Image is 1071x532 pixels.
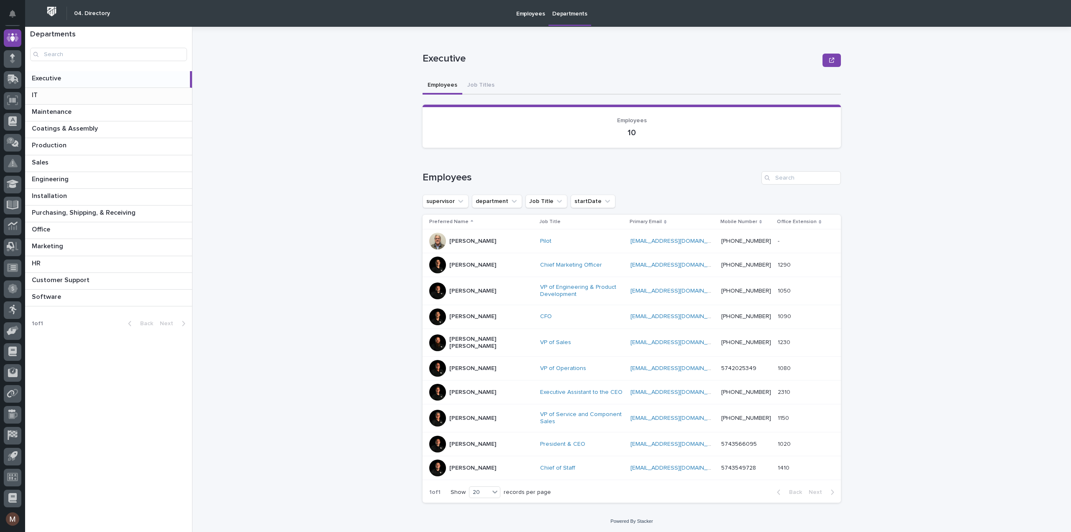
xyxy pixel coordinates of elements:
[32,140,68,149] p: Production
[525,195,567,208] button: Job Title
[449,441,496,448] p: [PERSON_NAME]
[630,238,725,244] a: [EMAIL_ADDRESS][DOMAIN_NAME]
[25,138,192,155] a: ProductionProduction
[423,482,447,503] p: 1 of 1
[25,273,192,290] a: Customer SupportCustomer Support
[25,121,192,138] a: Coatings & AssemblyCoatings & Assembly
[778,236,781,245] p: -
[721,288,771,294] a: [PHONE_NUMBER]
[32,190,69,200] p: Installation
[778,260,792,269] p: 1290
[540,411,624,425] a: VP of Service and Component Sales
[423,380,841,404] tr: [PERSON_NAME]Executive Assistant to the CEO [EMAIL_ADDRESS][DOMAIN_NAME] [PHONE_NUMBER]23102310
[423,229,841,253] tr: [PERSON_NAME]Pilot [EMAIL_ADDRESS][DOMAIN_NAME] [PHONE_NUMBER]--
[25,105,192,121] a: MaintenanceMaintenance
[423,53,819,65] p: Executive
[423,253,841,277] tr: [PERSON_NAME]Chief Marketing Officer [EMAIL_ADDRESS][DOMAIN_NAME] [PHONE_NUMBER]12901290
[32,90,39,99] p: IT
[25,290,192,306] a: SoftwareSoftware
[571,195,615,208] button: startDate
[504,489,551,496] p: records per page
[10,10,21,23] div: Notifications
[778,439,792,448] p: 1020
[25,189,192,206] a: InstallationInstallation
[630,389,725,395] a: [EMAIL_ADDRESS][DOMAIN_NAME]
[778,311,793,320] p: 1090
[160,321,178,326] span: Next
[721,339,771,345] a: [PHONE_NUMBER]
[449,415,496,422] p: [PERSON_NAME]
[721,441,757,447] a: 5743566095
[778,387,792,396] p: 2310
[630,262,725,268] a: [EMAIL_ADDRESS][DOMAIN_NAME]
[423,432,841,456] tr: [PERSON_NAME]President & CEO [EMAIL_ADDRESS][DOMAIN_NAME] 574356609510201020
[761,171,841,185] input: Search
[630,415,725,421] a: [EMAIL_ADDRESS][DOMAIN_NAME]
[721,262,771,268] a: [PHONE_NUMBER]
[25,88,192,105] a: ITIT
[423,277,841,305] tr: [PERSON_NAME]VP of Engineering & Product Development [EMAIL_ADDRESS][DOMAIN_NAME] [PHONE_NUMBER]1...
[32,275,91,284] p: Customer Support
[540,238,551,245] a: Pilot
[25,314,50,334] p: 1 of 1
[32,291,63,301] p: Software
[809,489,827,495] span: Next
[630,339,725,345] a: [EMAIL_ADDRESS][DOMAIN_NAME]
[462,77,500,95] button: Job Titles
[784,489,802,495] span: Back
[777,217,817,226] p: Office Extension
[74,10,110,17] h2: 04. Directory
[805,488,841,496] button: Next
[721,465,756,471] a: 5743549728
[540,284,624,298] a: VP of Engineering & Product Development
[449,365,496,372] p: [PERSON_NAME]
[423,404,841,432] tr: [PERSON_NAME]VP of Service and Component Sales [EMAIL_ADDRESS][DOMAIN_NAME] [PHONE_NUMBER]11501150
[25,239,192,256] a: MarketingMarketing
[32,123,100,133] p: Coatings & Assembly
[25,256,192,273] a: HRHR
[451,489,466,496] p: Show
[44,4,59,19] img: Workspace Logo
[449,389,496,396] p: [PERSON_NAME]
[423,77,462,95] button: Employees
[25,172,192,189] a: EngineeringEngineering
[539,217,561,226] p: Job Title
[721,389,771,395] a: [PHONE_NUMBER]
[449,288,496,295] p: [PERSON_NAME]
[472,195,522,208] button: department
[449,465,496,472] p: [PERSON_NAME]
[770,488,805,496] button: Back
[721,415,771,421] a: [PHONE_NUMBER]
[4,5,21,23] button: Notifications
[32,207,137,217] p: Purchasing, Shipping, & Receiving
[30,48,187,61] input: Search
[721,365,756,371] a: 5742025349
[32,157,50,167] p: Sales
[32,174,70,183] p: Engineering
[630,314,725,319] a: [EMAIL_ADDRESS][DOMAIN_NAME]
[630,217,662,226] p: Primary Email
[423,195,469,208] button: supervisor
[469,488,489,497] div: 20
[32,73,63,82] p: Executive
[778,463,791,472] p: 1410
[32,241,65,250] p: Marketing
[630,441,725,447] a: [EMAIL_ADDRESS][DOMAIN_NAME]
[630,365,725,371] a: [EMAIL_ADDRESS][DOMAIN_NAME]
[540,465,575,472] a: Chief of Staff
[630,288,725,294] a: [EMAIL_ADDRESS][DOMAIN_NAME]
[25,222,192,239] a: OfficeOffice
[720,217,757,226] p: Mobile Number
[25,155,192,172] a: SalesSales
[778,363,792,372] p: 1080
[540,313,552,320] a: CFO
[423,305,841,329] tr: [PERSON_NAME]CFO [EMAIL_ADDRESS][DOMAIN_NAME] [PHONE_NUMBER]10901090
[778,286,792,295] p: 1050
[721,314,771,319] a: [PHONE_NUMBER]
[25,206,192,222] a: Purchasing, Shipping, & ReceivingPurchasing, Shipping, & Receiving
[721,238,771,244] a: [PHONE_NUMBER]
[540,389,623,396] a: Executive Assistant to the CEO
[423,456,841,480] tr: [PERSON_NAME]Chief of Staff [EMAIL_ADDRESS][DOMAIN_NAME] 574354972814101410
